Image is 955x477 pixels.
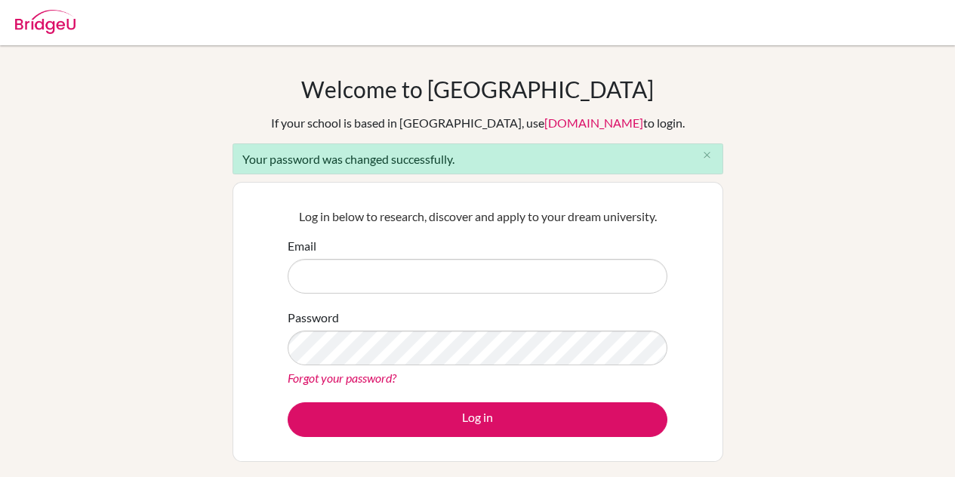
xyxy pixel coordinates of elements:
a: Forgot your password? [288,371,396,385]
button: Log in [288,402,667,437]
i: close [701,149,713,161]
div: Your password was changed successfully. [233,143,723,174]
button: Close [692,144,722,167]
label: Email [288,237,316,255]
p: Log in below to research, discover and apply to your dream university. [288,208,667,226]
label: Password [288,309,339,327]
div: If your school is based in [GEOGRAPHIC_DATA], use to login. [271,114,685,132]
h1: Welcome to [GEOGRAPHIC_DATA] [301,75,654,103]
img: Bridge-U [15,10,75,34]
a: [DOMAIN_NAME] [544,115,643,130]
